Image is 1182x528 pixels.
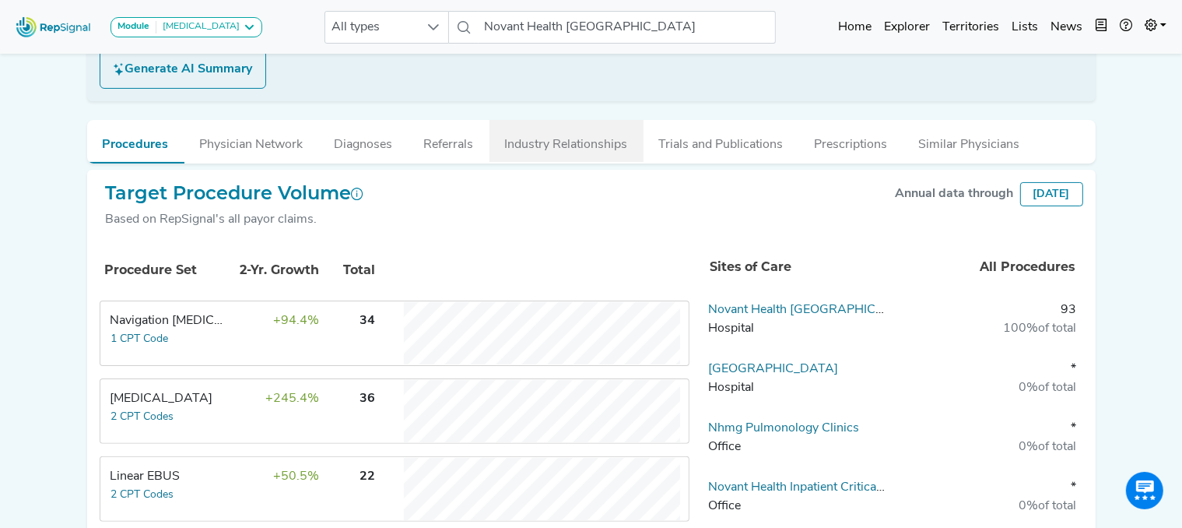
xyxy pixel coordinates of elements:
[893,301,1083,347] td: 93
[110,389,227,408] div: Transbronchial Biopsy
[893,241,1082,293] th: All Procedures
[899,319,1077,338] div: of total
[479,11,776,44] input: Search a physician or facility
[221,244,322,297] th: 2-Yr. Growth
[106,210,364,229] div: Based on RepSignal's all payor claims.
[708,304,920,316] a: Novant Health [GEOGRAPHIC_DATA]
[156,21,240,33] div: [MEDICAL_DATA]
[832,12,878,43] a: Home
[274,470,320,483] span: +50.5%
[110,467,227,486] div: Linear EBUS
[324,244,378,297] th: Total
[103,244,219,297] th: Procedure Set
[87,120,184,164] button: Procedures
[644,120,799,162] button: Trials and Publications
[110,330,170,348] button: 1 CPT Code
[903,120,1036,162] button: Similar Physicians
[702,360,893,407] td: Northern Regional Hospital
[110,408,175,426] button: 2 CPT Codes
[899,497,1077,516] div: of total
[936,12,1005,43] a: Territories
[1019,382,1038,394] span: 0%
[117,22,149,31] strong: Module
[702,419,893,466] td: Nhmg Pulmonology Clinics
[1005,12,1044,43] a: Lists
[1089,12,1114,43] button: Intel Book
[708,422,859,435] a: Nhmg Pulmonology Clinics
[110,312,227,330] div: Navigation Bronchoscopy
[360,315,376,327] span: 34
[489,120,644,162] button: Industry Relationships
[708,438,886,456] div: Office
[708,378,886,397] div: Hospital
[702,478,893,525] td: Novant Health Inpatient Critical Care
[325,12,419,43] span: All types
[100,50,266,89] button: Generate AI Summary
[1044,12,1089,43] a: News
[896,185,1014,203] div: Annual data through
[708,363,838,375] a: [GEOGRAPHIC_DATA]
[1020,182,1083,206] div: [DATE]
[703,241,893,293] th: Sites of Care
[702,301,893,347] td: Novant Health Forsyth Medical Center
[360,392,376,405] span: 36
[110,17,262,37] button: Module[MEDICAL_DATA]
[266,392,320,405] span: +245.4%
[899,378,1077,397] div: of total
[184,120,319,162] button: Physician Network
[708,319,886,338] div: Hospital
[878,12,936,43] a: Explorer
[106,182,364,205] h2: Target Procedure Volume
[1019,500,1038,512] span: 0%
[1019,441,1038,453] span: 0%
[110,486,175,504] button: 2 CPT Codes
[708,481,908,494] a: Novant Health Inpatient Critical Care
[799,120,903,162] button: Prescriptions
[1003,322,1038,335] span: 100%
[319,120,409,162] button: Diagnoses
[899,438,1077,456] div: of total
[360,470,376,483] span: 22
[409,120,489,162] button: Referrals
[708,497,886,516] div: Office
[274,315,320,327] span: +94.4%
